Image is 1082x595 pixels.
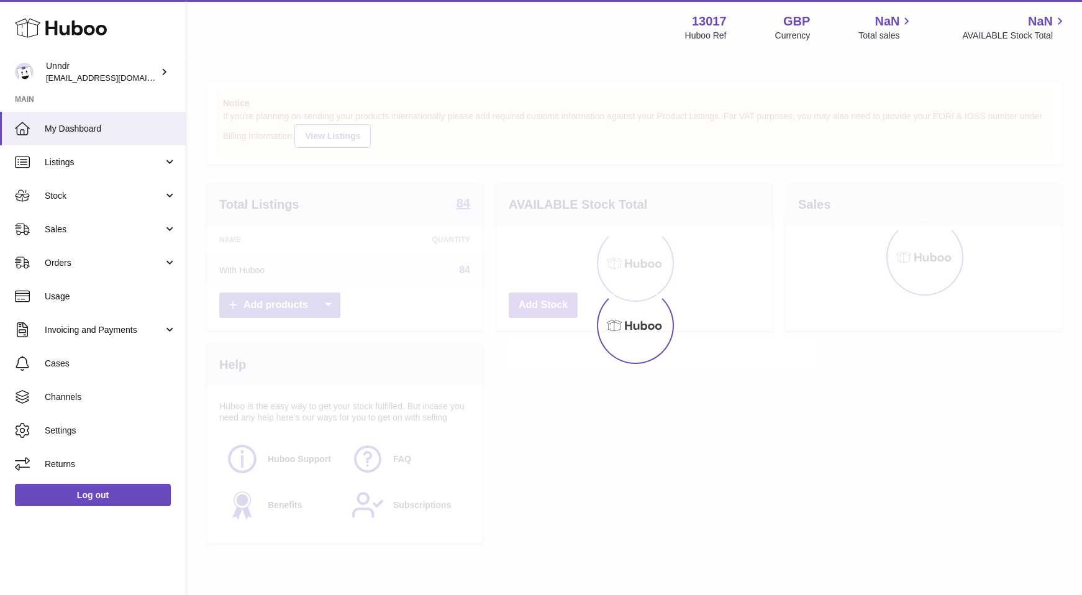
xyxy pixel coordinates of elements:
[45,224,163,235] span: Sales
[875,13,899,30] span: NaN
[45,291,176,302] span: Usage
[45,425,176,437] span: Settings
[45,123,176,135] span: My Dashboard
[46,60,158,84] div: Unndr
[685,30,727,42] div: Huboo Ref
[962,30,1067,42] span: AVAILABLE Stock Total
[45,458,176,470] span: Returns
[962,13,1067,42] a: NaN AVAILABLE Stock Total
[45,324,163,336] span: Invoicing and Payments
[45,391,176,403] span: Channels
[692,13,727,30] strong: 13017
[45,190,163,202] span: Stock
[15,63,34,81] img: sofiapanwar@gmail.com
[46,73,183,83] span: [EMAIL_ADDRESS][DOMAIN_NAME]
[1028,13,1053,30] span: NaN
[775,30,811,42] div: Currency
[858,13,914,42] a: NaN Total sales
[45,358,176,370] span: Cases
[45,157,163,168] span: Listings
[783,13,810,30] strong: GBP
[858,30,914,42] span: Total sales
[45,257,163,269] span: Orders
[15,484,171,506] a: Log out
